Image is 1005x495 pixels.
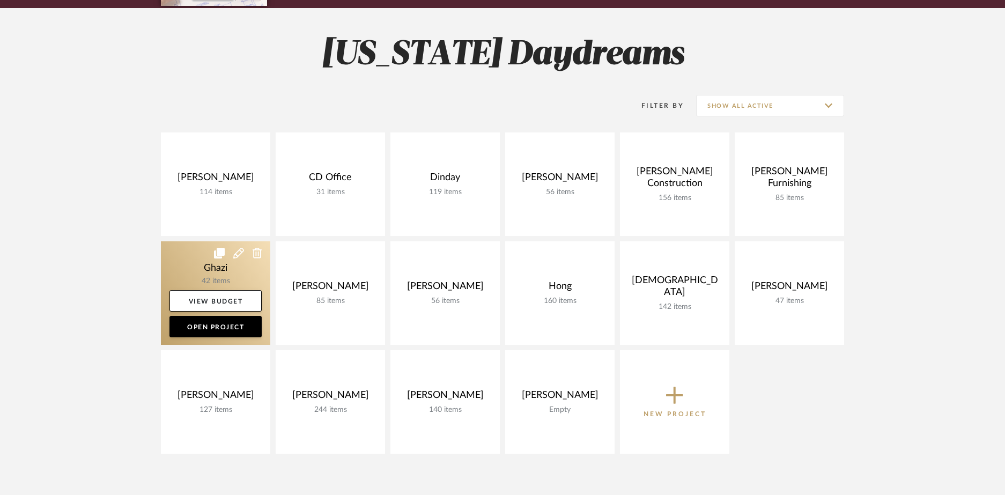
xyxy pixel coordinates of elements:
[629,166,721,194] div: [PERSON_NAME] Construction
[743,280,836,297] div: [PERSON_NAME]
[629,302,721,312] div: 142 items
[284,280,376,297] div: [PERSON_NAME]
[284,172,376,188] div: CD Office
[399,188,491,197] div: 119 items
[284,297,376,306] div: 85 items
[169,290,262,312] a: View Budget
[514,297,606,306] div: 160 items
[399,405,491,415] div: 140 items
[743,166,836,194] div: [PERSON_NAME] Furnishing
[514,405,606,415] div: Empty
[284,405,376,415] div: 244 items
[399,280,491,297] div: [PERSON_NAME]
[514,280,606,297] div: Hong
[284,188,376,197] div: 31 items
[284,389,376,405] div: [PERSON_NAME]
[629,275,721,302] div: [DEMOGRAPHIC_DATA]
[169,316,262,337] a: Open Project
[743,297,836,306] div: 47 items
[399,389,491,405] div: [PERSON_NAME]
[169,405,262,415] div: 127 items
[169,188,262,197] div: 114 items
[399,297,491,306] div: 56 items
[169,389,262,405] div: [PERSON_NAME]
[620,350,729,454] button: New Project
[169,172,262,188] div: [PERSON_NAME]
[629,194,721,203] div: 156 items
[514,172,606,188] div: [PERSON_NAME]
[399,172,491,188] div: Dinday
[627,100,684,111] div: Filter By
[514,389,606,405] div: [PERSON_NAME]
[514,188,606,197] div: 56 items
[644,409,706,419] p: New Project
[116,35,889,75] h2: [US_STATE] Daydreams
[743,194,836,203] div: 85 items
